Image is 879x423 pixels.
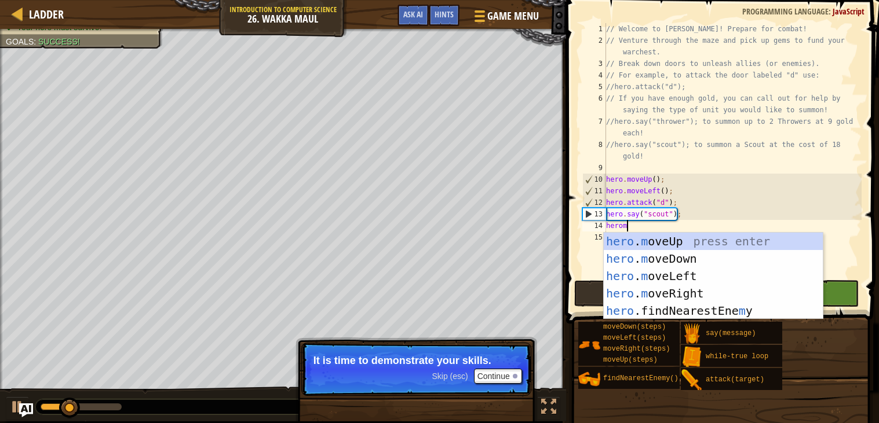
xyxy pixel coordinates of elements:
div: 1 [582,23,606,35]
div: 8 [582,139,606,162]
button: Ask AI [397,5,429,26]
span: Programming language [742,6,829,17]
div: 7 [582,116,606,139]
img: portrait.png [578,368,600,390]
span: Ladder [29,6,64,22]
span: moveLeft(steps) [603,334,666,342]
span: Skip (esc) [432,371,468,381]
div: 14 [582,220,606,231]
span: say(message) [706,329,756,337]
span: : [829,6,833,17]
p: It is time to demonstrate your skills. [313,355,519,366]
img: portrait.png [681,369,703,391]
span: Success! [38,37,80,46]
span: : [34,37,38,46]
span: moveRight(steps) [603,345,670,353]
button: Run ⇧↵ [574,280,713,307]
button: Toggle fullscreen [537,396,560,420]
div: 2 [582,35,606,58]
span: Game Menu [487,9,539,24]
img: portrait.png [681,346,703,368]
span: Goals [6,37,34,46]
a: Ladder [23,6,64,22]
img: portrait.png [681,323,703,345]
span: moveUp(steps) [603,356,658,364]
div: 9 [582,162,606,174]
span: attack(target) [706,376,764,384]
span: Ask AI [403,9,423,20]
span: JavaScript [833,6,865,17]
button: Ctrl + P: Play [6,396,29,420]
span: findNearestEnemy() [603,374,679,382]
div: 3 [582,58,606,69]
div: 11 [583,185,606,197]
div: 13 [583,208,606,220]
span: while-true loop [706,352,768,361]
button: Ask AI [19,403,33,417]
button: Game Menu [465,5,546,32]
div: 15 [582,231,606,243]
div: 4 [582,69,606,81]
div: 5 [582,81,606,93]
img: portrait.png [578,334,600,356]
div: 6 [582,93,606,116]
span: Hints [435,9,454,20]
button: Continue [474,369,522,384]
div: 12 [583,197,606,208]
span: moveDown(steps) [603,323,666,331]
div: 10 [583,174,606,185]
